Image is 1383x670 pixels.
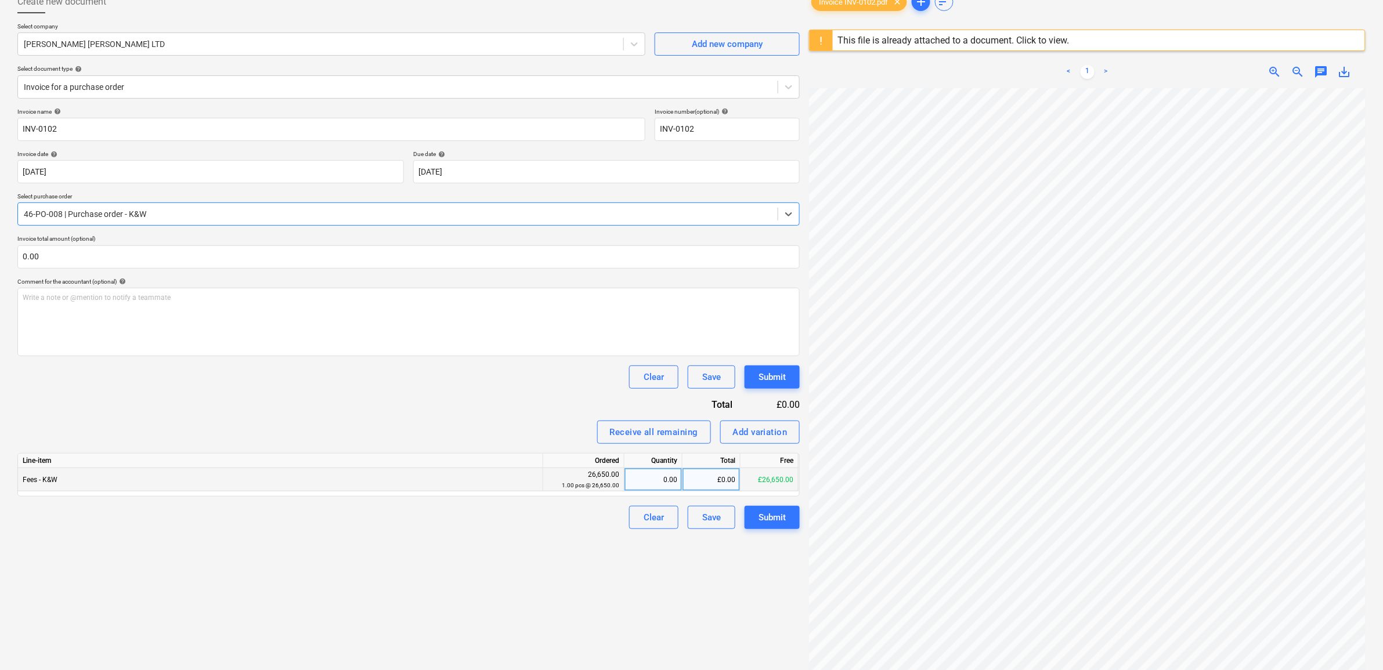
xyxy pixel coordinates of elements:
[17,23,645,32] p: Select company
[644,510,664,525] div: Clear
[655,118,800,141] input: Invoice number
[548,469,619,491] div: 26,650.00
[48,151,57,158] span: help
[597,421,711,444] button: Receive all remaining
[688,365,735,389] button: Save
[649,398,751,411] div: Total
[17,108,645,115] div: Invoice name
[629,506,678,529] button: Clear
[741,454,799,468] div: Free
[745,365,800,389] button: Submit
[1291,65,1305,79] span: zoom_out
[52,108,61,115] span: help
[702,510,721,525] div: Save
[752,398,800,411] div: £0.00
[17,160,404,183] input: Invoice date not specified
[17,278,800,285] div: Comment for the accountant (optional)
[624,454,683,468] div: Quantity
[733,425,788,440] div: Add variation
[644,370,664,385] div: Clear
[73,66,82,73] span: help
[23,476,57,484] span: Fees - K&W
[436,151,445,158] span: help
[683,468,741,491] div: £0.00
[17,235,800,245] p: Invoice total amount (optional)
[629,468,677,491] div: 0.00
[17,118,645,141] input: Invoice name
[17,245,800,269] input: Invoice total amount (optional)
[683,454,741,468] div: Total
[688,506,735,529] button: Save
[1081,65,1095,79] a: Page 1 is your current page
[720,421,800,444] button: Add variation
[692,37,763,52] div: Add new company
[562,482,619,488] small: 1.00 pcs @ 26,650.00
[759,370,786,385] div: Submit
[655,108,800,115] div: Invoice number (optional)
[629,365,678,389] button: Clear
[17,150,404,158] div: Invoice date
[1338,65,1352,79] span: save_alt
[413,160,800,183] input: Due date not specified
[759,510,786,525] div: Submit
[745,506,800,529] button: Submit
[117,278,126,285] span: help
[18,454,543,468] div: Line-item
[719,108,728,115] span: help
[17,193,800,202] p: Select purchase order
[837,35,1069,46] div: This file is already attached to a document. Click to view.
[610,425,698,440] div: Receive all remaining
[543,454,624,468] div: Ordered
[1062,65,1076,79] a: Previous page
[413,150,800,158] div: Due date
[17,65,800,73] div: Select document type
[1315,65,1328,79] span: chat
[741,468,799,491] div: £26,650.00
[1099,65,1113,79] a: Next page
[655,32,800,56] button: Add new company
[702,370,721,385] div: Save
[1268,65,1282,79] span: zoom_in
